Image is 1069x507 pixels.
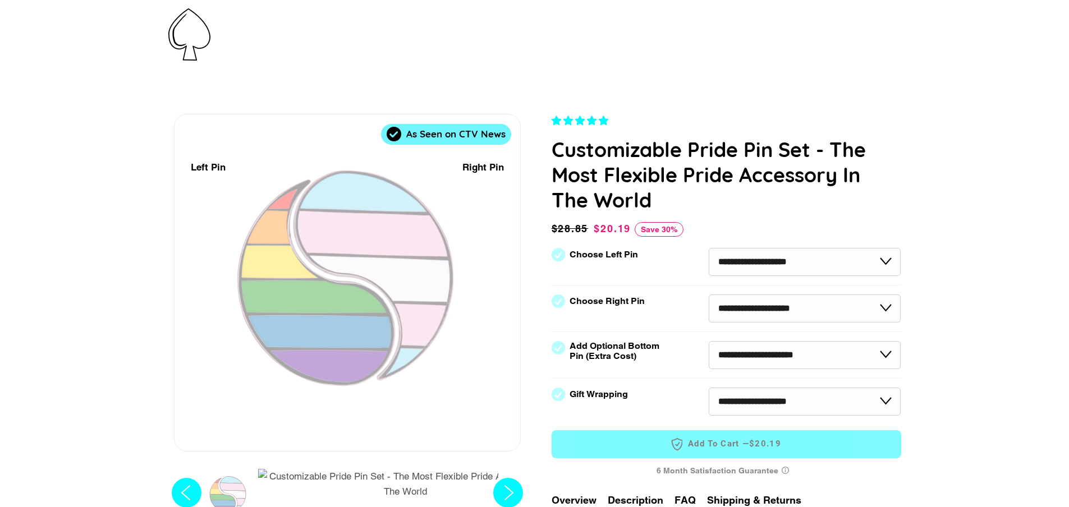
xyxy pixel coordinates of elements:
[552,460,901,481] div: 6 Month Satisfaction Guarantee
[568,437,884,451] span: Add to Cart —
[552,430,901,458] button: Add to Cart —$20.19
[570,341,664,361] label: Add Optional Bottom Pin (Extra Cost)
[258,469,553,499] img: Customizable Pride Pin Set - The Most Flexible Pride Accessory In The World
[168,8,210,61] img: Pin-Ace
[255,468,557,504] button: Customizable Pride Pin Set - The Most Flexible Pride Accessory In The World
[462,160,504,175] div: Right Pin
[749,438,781,450] span: $20.19
[635,222,683,237] span: Save 30%
[570,296,645,306] label: Choose Right Pin
[552,221,591,237] span: $28.85
[594,223,631,234] span: $20.19
[570,389,628,399] label: Gift Wrapping
[552,137,901,213] h1: Customizable Pride Pin Set - The Most Flexible Pride Accessory In The World
[570,250,638,260] label: Choose Left Pin
[552,115,611,126] span: 4.83 stars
